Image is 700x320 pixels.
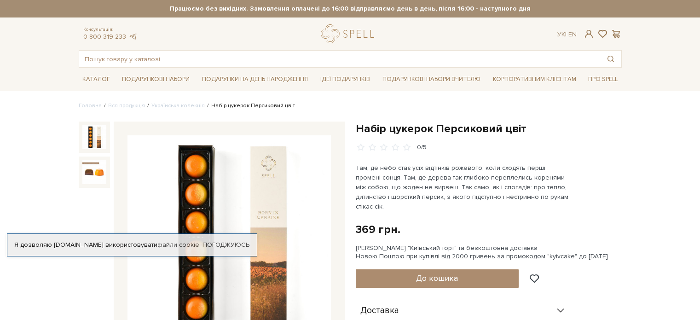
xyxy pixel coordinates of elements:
div: Я дозволяю [DOMAIN_NAME] використовувати [7,241,257,249]
a: Подарункові набори [118,72,193,87]
a: Подарунки на День народження [198,72,312,87]
img: Набір цукерок Персиковий цвіт [82,160,106,184]
strong: Працюємо без вихідних. Замовлення оплачені до 16:00 відправляємо день в день, після 16:00 - насту... [79,5,622,13]
h1: Набір цукерок Персиковий цвіт [356,122,622,136]
a: En [568,30,577,38]
a: Вся продукція [108,102,145,109]
a: 0 800 319 233 [83,33,126,41]
a: файли cookie [157,241,199,249]
div: Ук [557,30,577,39]
a: Ідеї подарунків [317,72,374,87]
img: Набір цукерок Персиковий цвіт [82,125,106,149]
a: logo [321,24,378,43]
a: Подарункові набори Вчителю [379,71,484,87]
a: Корпоративним клієнтам [489,72,580,87]
div: 369 грн. [356,222,400,237]
button: Пошук товару у каталозі [600,51,621,67]
span: Доставка [360,307,399,315]
a: Каталог [79,72,114,87]
p: Там, де небо стає усіх відтінків рожевого, коли сходять перші промені сонця. Там, де дерева так г... [356,163,572,211]
div: 0/5 [417,143,427,152]
span: | [565,30,567,38]
a: Українська колекція [151,102,205,109]
a: Головна [79,102,102,109]
li: Набір цукерок Персиковий цвіт [205,102,295,110]
span: Консультація: [83,27,138,33]
a: telegram [128,33,138,41]
button: До кошика [356,269,519,288]
span: До кошика [416,273,458,283]
input: Пошук товару у каталозі [79,51,600,67]
a: Погоджуюсь [202,241,249,249]
div: [PERSON_NAME] "Київський торт" та безкоштовна доставка Новою Поштою при купівлі від 2000 гривень ... [356,244,622,261]
a: Про Spell [584,72,621,87]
